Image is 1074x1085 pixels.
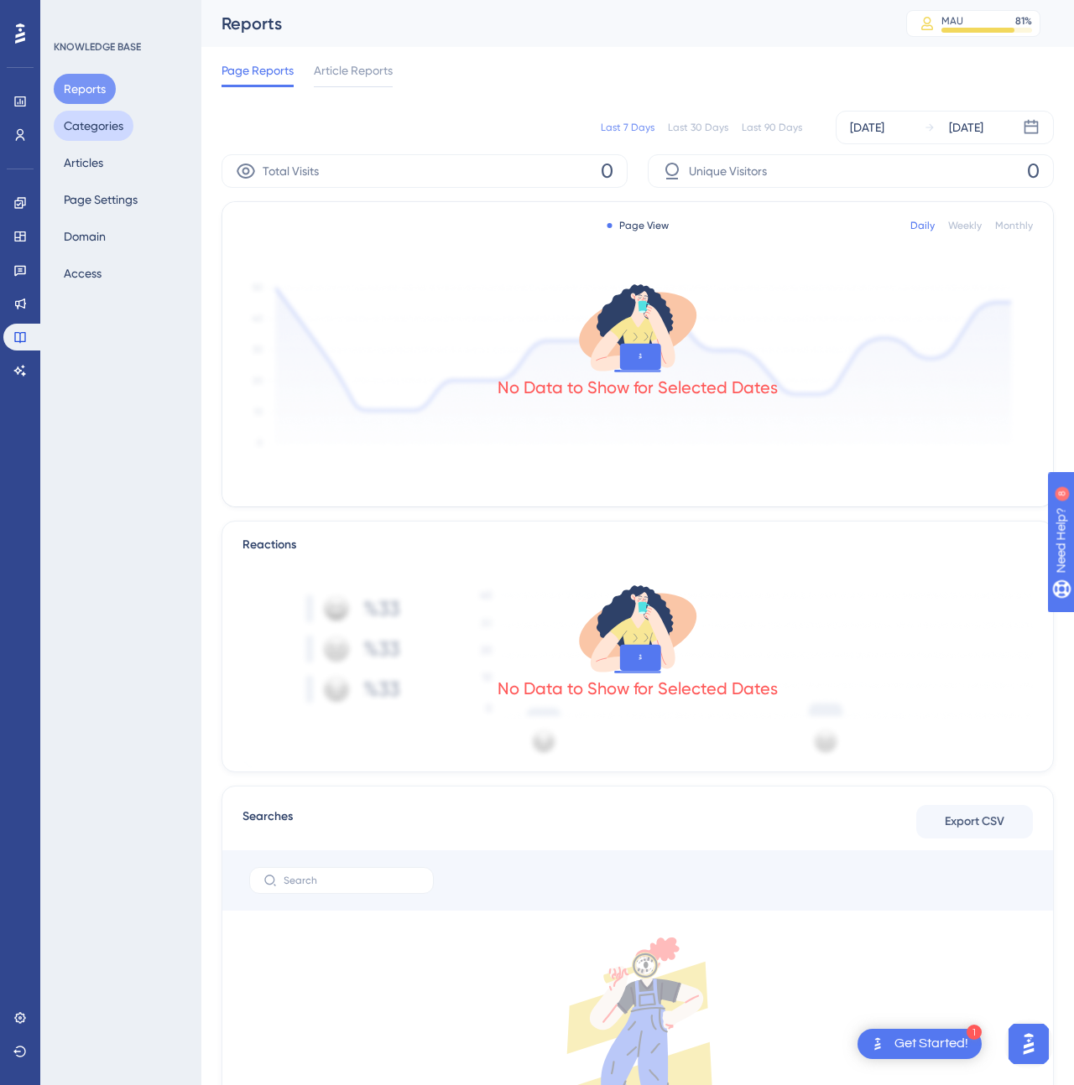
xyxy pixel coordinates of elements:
div: Page View [607,219,669,232]
div: KNOWLEDGE BASE [54,40,141,54]
div: [DATE] [949,117,983,138]
span: 0 [601,158,613,184]
div: 1 [967,1025,982,1040]
span: Page Reports [222,60,294,80]
iframe: UserGuiding AI Assistant Launcher [1004,1019,1054,1069]
button: Articles [54,148,113,178]
div: Last 90 Days [742,121,802,134]
span: Need Help? [39,4,105,24]
button: Export CSV [916,805,1033,838]
button: Page Settings [54,184,148,215]
input: Search [284,875,420,886]
button: Domain [54,221,116,252]
img: launcher-image-alternative-text [868,1034,888,1054]
span: Article Reports [314,60,393,80]
div: Last 7 Days [601,121,654,134]
div: 81 % [1015,14,1032,28]
div: Last 30 Days [668,121,728,134]
span: Total Visits [263,161,319,181]
div: MAU [941,14,963,28]
span: Searches [242,807,293,837]
div: Weekly [948,219,982,232]
button: Access [54,258,112,288]
span: Unique Visitors [689,161,767,181]
div: No Data to Show for Selected Dates [498,677,778,700]
div: Monthly [995,219,1033,232]
span: 0 [1027,158,1040,184]
button: Categories [54,111,133,141]
div: Get Started! [894,1035,968,1053]
div: Reactions [242,535,1033,555]
span: Export CSV [945,812,1004,832]
div: Reports [222,12,864,35]
button: Reports [54,74,116,104]
div: No Data to Show for Selected Dates [498,376,778,399]
div: 8 [117,8,122,22]
div: Open Get Started! checklist, remaining modules: 1 [858,1029,982,1059]
div: [DATE] [850,117,884,138]
div: Daily [910,219,935,232]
